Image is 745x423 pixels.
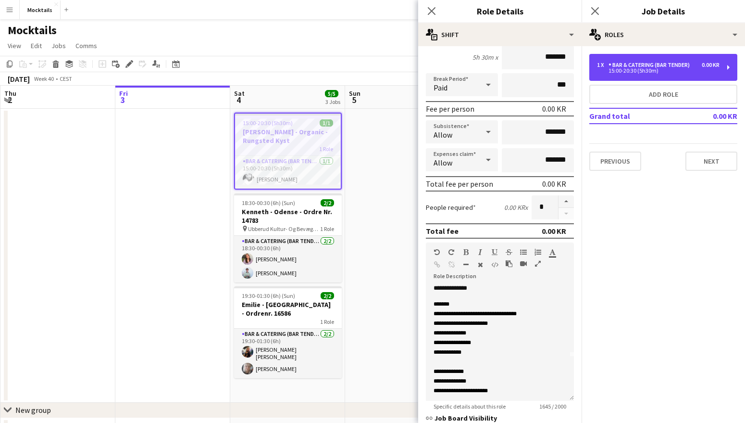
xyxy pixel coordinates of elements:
div: 0.00 KR x [504,203,528,212]
a: Comms [72,39,101,52]
button: Fullscreen [534,260,541,268]
span: 19:30-01:30 (6h) (Sun) [242,292,295,299]
span: Ubberud Kultur- Og Bevægelseshus [248,225,320,232]
a: Edit [27,39,46,52]
button: Ordered List [534,248,541,256]
div: 3 Jobs [325,98,340,105]
div: [DATE] [8,74,30,84]
span: 1645 / 2000 [532,403,574,410]
button: Clear Formatting [477,261,484,269]
span: 1 Role [320,318,334,325]
button: Redo [448,248,455,256]
span: Week 40 [32,75,56,82]
h3: Kenneth - Odense - Ordre Nr. 14783 [234,207,342,225]
app-card-role: Bar & Catering (Bar Tender)2/219:30-01:30 (6h)[PERSON_NAME] [PERSON_NAME] [PERSON_NAME][PERSON_NAME] [234,329,342,378]
h1: Mocktails [8,23,57,38]
span: 4 [233,94,245,105]
div: 0.00 KR [542,104,566,114]
span: Specific details about this role [426,403,513,410]
span: Edit [31,41,42,50]
button: Add role [589,85,737,104]
button: Italic [477,248,484,256]
div: 0.00 KR [542,179,566,189]
div: Total fee per person [426,179,493,189]
div: Total fee [426,226,459,236]
div: Shift [418,23,582,46]
span: 2/2 [321,292,334,299]
span: 2 [3,94,16,105]
button: Underline [491,248,498,256]
app-job-card: 19:30-01:30 (6h) (Sun)2/2Emilie - [GEOGRAPHIC_DATA] - Ordrenr. 165861 RoleBar & Catering (Bar Ten... [234,286,342,378]
h3: Role Details [418,5,582,17]
h3: Emilie - [GEOGRAPHIC_DATA] - Ordrenr. 16586 [234,300,342,318]
div: Roles [582,23,745,46]
span: 1 Role [320,225,334,232]
app-job-card: 18:30-00:30 (6h) (Sun)2/2Kenneth - Odense - Ordre Nr. 14783 Ubberud Kultur- Og Bevægelseshus1 Rol... [234,193,342,282]
h3: Job Details [582,5,745,17]
td: 0.00 KR [681,108,737,124]
button: Horizontal Line [462,261,469,269]
span: 3 [118,94,128,105]
button: Paste as plain text [506,260,512,268]
div: CEST [60,75,72,82]
span: 15:00-20:30 (5h30m) [243,119,293,127]
button: Unordered List [520,248,527,256]
span: Sat [234,89,245,98]
button: HTML Code [491,261,498,269]
span: Fri [119,89,128,98]
div: Bar & Catering (Bar Tender) [608,62,694,68]
span: Allow [434,130,452,140]
button: Next [685,152,737,171]
button: Text Color [549,248,556,256]
span: Allow [434,158,452,167]
td: Grand total [589,108,681,124]
div: New group [15,405,51,415]
span: Thu [4,89,16,98]
app-job-card: 15:00-20:30 (5h30m)1/1[PERSON_NAME] - Organic - Rungsted Kyst1 RoleBar & Catering (Bar Tender)1/1... [234,113,342,190]
a: View [4,39,25,52]
div: 0.00 KR [702,62,720,68]
span: Sun [349,89,360,98]
button: Previous [589,152,641,171]
button: Increase [559,195,574,208]
div: Fee per person [426,104,474,114]
span: Paid [434,83,447,92]
div: 5h 30m x [472,53,498,62]
span: Jobs [51,41,66,50]
div: 15:00-20:30 (5h30m) [597,68,720,73]
span: 5/5 [325,90,338,97]
button: Strikethrough [506,248,512,256]
span: 1 Role [319,145,333,153]
app-card-role: Bar & Catering (Bar Tender)2/218:30-00:30 (6h)[PERSON_NAME][PERSON_NAME] [234,236,342,282]
span: View [8,41,21,50]
span: Comms [75,41,97,50]
button: Mocktails [20,0,61,19]
label: People required [426,203,476,212]
button: Insert video [520,260,527,268]
button: Undo [434,248,440,256]
span: 1/1 [320,119,333,127]
span: 18:30-00:30 (6h) (Sun) [242,199,295,206]
div: 1 x [597,62,608,68]
a: Jobs [48,39,70,52]
div: 0.00 KR [542,226,566,236]
h3: Job Board Visibility [426,414,574,423]
button: Bold [462,248,469,256]
span: 5 [348,94,360,105]
h3: [PERSON_NAME] - Organic - Rungsted Kyst [235,128,341,145]
span: 2/2 [321,199,334,206]
app-card-role: Bar & Catering (Bar Tender)1/115:00-20:30 (5h30m)[PERSON_NAME] [235,156,341,189]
